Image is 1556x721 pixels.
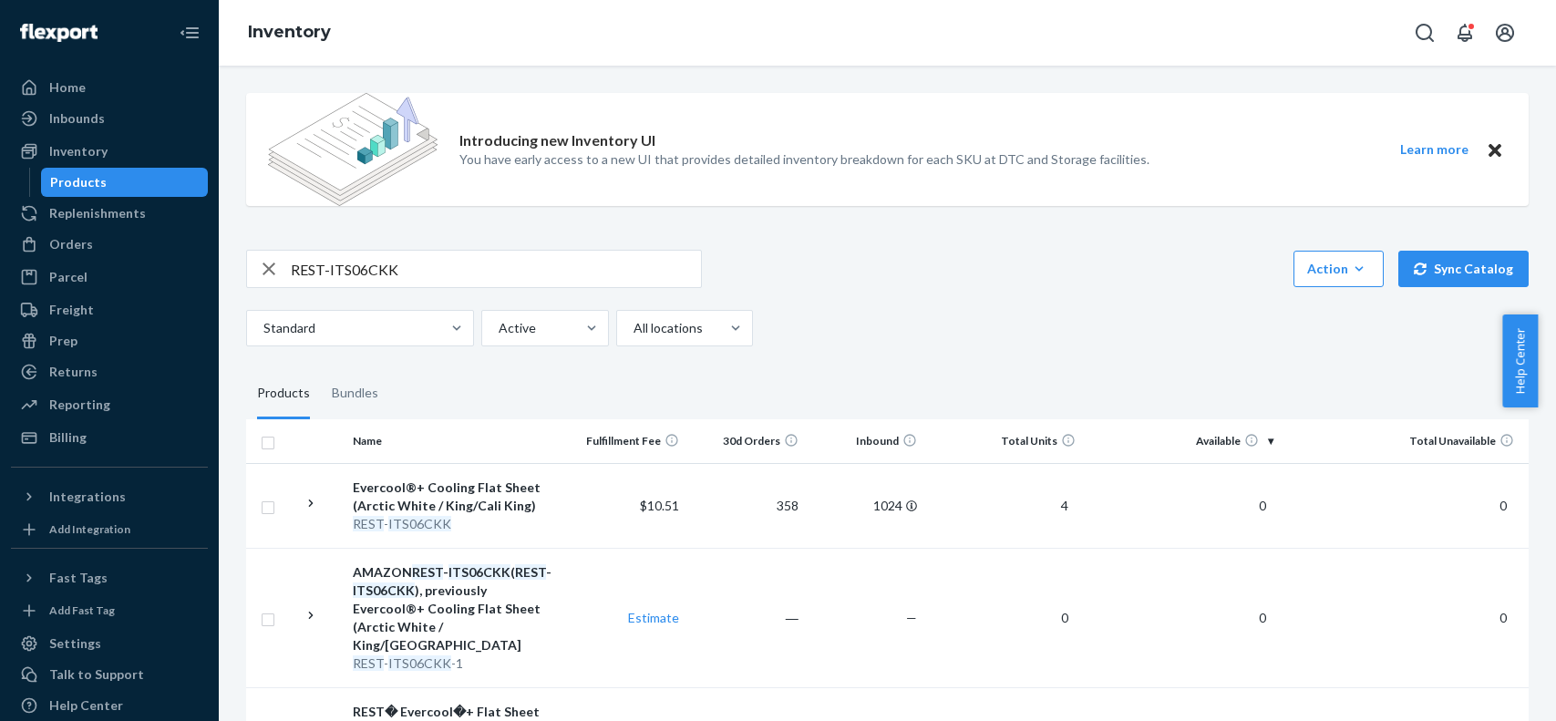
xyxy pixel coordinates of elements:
em: ITS06CKK [448,564,510,580]
a: Freight [11,295,208,324]
em: REST [412,564,443,580]
div: Help Center [49,696,123,715]
div: Orders [49,235,93,253]
img: Flexport logo [20,24,98,42]
div: Add Fast Tag [49,603,115,618]
a: Replenishments [11,199,208,228]
span: 0 [1054,610,1076,625]
div: Returns [49,363,98,381]
a: Help Center [11,691,208,720]
div: Replenishments [49,204,146,222]
a: Add Integration [11,519,208,541]
ol: breadcrumbs [233,6,345,59]
div: - -1 [353,654,561,673]
a: Estimate [628,610,679,625]
a: Reporting [11,390,208,419]
button: Close [1483,139,1507,161]
em: REST [353,516,384,531]
span: 4 [1054,498,1076,513]
input: Active [497,319,499,337]
div: Products [257,368,310,419]
button: Integrations [11,482,208,511]
div: Fast Tags [49,569,108,587]
p: Introducing new Inventory UI [459,130,655,151]
th: Fulfillment Fee [568,419,686,463]
p: You have early access to a new UI that provides detailed inventory breakdown for each SKU at DTC ... [459,150,1149,169]
div: Parcel [49,268,88,286]
span: $10.51 [640,498,679,513]
button: Sync Catalog [1398,251,1529,287]
a: Parcel [11,263,208,292]
a: Prep [11,326,208,355]
div: Inbounds [49,109,105,128]
span: 0 [1252,498,1273,513]
div: Products [50,173,107,191]
div: Freight [49,301,94,319]
div: Integrations [49,488,126,506]
a: Orders [11,230,208,259]
em: ITS06CKK [388,655,451,671]
a: Add Fast Tag [11,600,208,622]
div: Action [1307,260,1370,278]
em: REST [353,655,384,671]
div: Evercool®+ Cooling Flat Sheet (Arctic White / King/Cali King) [353,479,561,515]
div: Settings [49,634,101,653]
a: Inbounds [11,104,208,133]
input: Search inventory by name or sku [291,251,701,287]
td: ― [686,548,805,687]
a: Inventory [11,137,208,166]
div: AMAZON - ( - ), previously Evercool®+ Cooling Flat Sheet (Arctic White / King/[GEOGRAPHIC_DATA] [353,563,561,654]
th: Total Units [924,419,1083,463]
em: ITS06CKK [353,582,415,598]
button: Action [1293,251,1384,287]
a: Settings [11,629,208,658]
span: — [906,610,917,625]
a: Talk to Support [11,660,208,689]
span: 0 [1492,498,1514,513]
img: new-reports-banner-icon.82668bd98b6a51aee86340f2a7b77ae3.png [268,93,438,206]
div: Talk to Support [49,665,144,684]
th: Available [1083,419,1281,463]
span: 0 [1492,610,1514,625]
button: Help Center [1502,314,1538,407]
a: Home [11,73,208,102]
button: Fast Tags [11,563,208,592]
a: Inventory [248,22,331,42]
div: Reporting [49,396,110,414]
button: Open notifications [1447,15,1483,51]
em: REST [515,564,546,580]
a: Returns [11,357,208,386]
input: All locations [632,319,634,337]
th: Name [345,419,568,463]
td: 358 [686,463,805,548]
div: Bundles [332,368,378,419]
div: Home [49,78,86,97]
th: 30d Orders [686,419,805,463]
td: 1024 [806,463,924,548]
a: Billing [11,423,208,452]
button: Learn more [1388,139,1479,161]
div: - [353,515,561,533]
a: Products [41,168,209,197]
input: Standard [262,319,263,337]
div: Billing [49,428,87,447]
button: Open account menu [1487,15,1523,51]
div: Add Integration [49,521,130,537]
div: Inventory [49,142,108,160]
div: Prep [49,332,77,350]
button: Close Navigation [171,15,208,51]
span: 0 [1252,610,1273,625]
button: Open Search Box [1407,15,1443,51]
th: Inbound [806,419,924,463]
th: Total Unavailable [1281,419,1529,463]
em: ITS06CKK [388,516,451,531]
